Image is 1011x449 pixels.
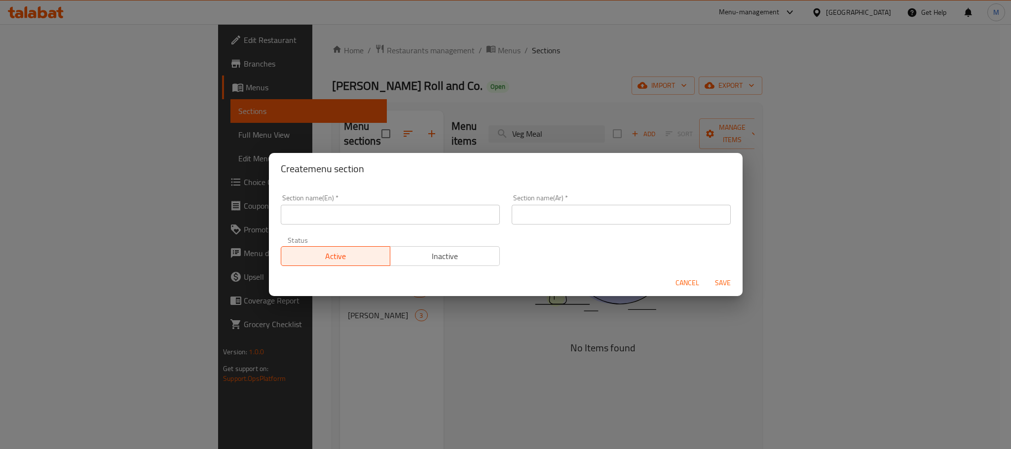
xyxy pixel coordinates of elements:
[281,205,500,224] input: Please enter section name(en)
[711,277,735,289] span: Save
[281,246,391,266] button: Active
[707,274,739,292] button: Save
[512,205,731,224] input: Please enter section name(ar)
[394,249,496,263] span: Inactive
[285,249,387,263] span: Active
[675,277,699,289] span: Cancel
[281,161,731,177] h2: Create menu section
[672,274,703,292] button: Cancel
[390,246,500,266] button: Inactive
